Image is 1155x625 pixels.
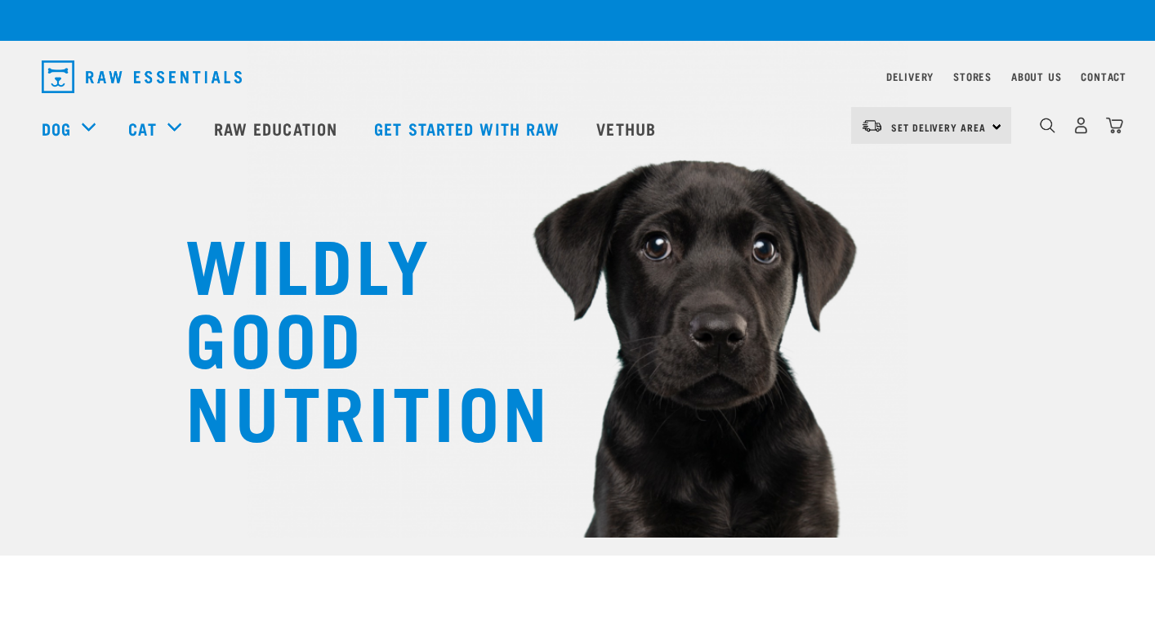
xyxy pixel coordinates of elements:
a: Raw Education [198,96,358,161]
a: Get started with Raw [358,96,580,161]
a: Delivery [886,74,934,79]
img: home-icon@2x.png [1106,117,1123,134]
a: Contact [1081,74,1126,79]
a: Vethub [580,96,676,161]
img: van-moving.png [861,118,883,133]
a: About Us [1011,74,1061,79]
span: Set Delivery Area [891,124,986,130]
nav: dropdown navigation [29,54,1126,100]
a: Cat [128,116,156,141]
h1: WILDLY GOOD NUTRITION [185,225,512,445]
img: user.png [1072,117,1090,134]
img: home-icon-1@2x.png [1040,118,1055,133]
a: Dog [42,116,71,141]
a: Stores [953,74,992,79]
img: Raw Essentials Logo [42,60,242,93]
